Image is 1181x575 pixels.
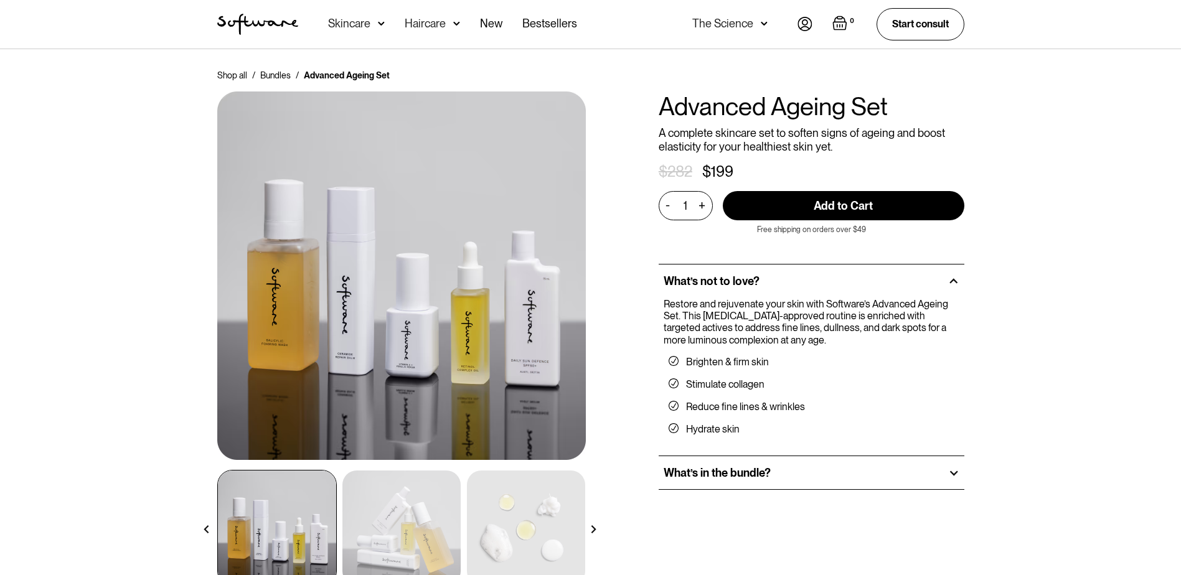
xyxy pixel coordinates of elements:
[260,69,291,82] a: Bundles
[252,69,255,82] div: /
[702,163,711,181] div: $
[378,17,385,30] img: arrow down
[296,69,299,82] div: /
[664,298,954,346] p: Restore and rejuvenate your skin with Software’s Advanced Ageing Set. This [MEDICAL_DATA]-approve...
[695,199,709,213] div: +
[757,225,866,234] p: Free shipping on orders over $49
[692,17,753,30] div: The Science
[669,423,954,436] li: Hydrate skin
[711,163,733,181] div: 199
[761,17,768,30] img: arrow down
[664,274,760,288] h2: What’s not to love?
[405,17,446,30] div: Haircare
[669,356,954,368] li: Brighten & firm skin
[723,191,964,220] input: Add to Cart
[877,8,964,40] a: Start consult
[832,16,857,33] a: Open empty cart
[847,16,857,27] div: 0
[304,69,390,82] div: Advanced Ageing Set
[659,91,964,121] h1: Advanced Ageing Set
[666,199,674,212] div: -
[669,378,954,391] li: Stimulate collagen
[667,163,692,181] div: 282
[590,525,598,533] img: arrow right
[453,17,460,30] img: arrow down
[664,466,771,480] h2: What’s in the bundle?
[328,17,370,30] div: Skincare
[217,69,247,82] a: Shop all
[659,126,964,153] p: A complete skincare set to soften signs of ageing and boost elasticity for your healthiest skin yet.
[217,14,298,35] img: Software Logo
[669,401,954,413] li: Reduce fine lines & wrinkles
[659,163,667,181] div: $
[202,525,210,533] img: arrow left
[217,14,298,35] a: home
